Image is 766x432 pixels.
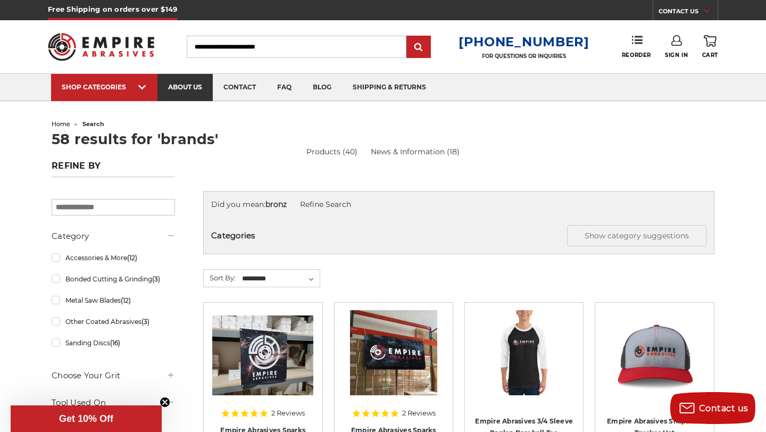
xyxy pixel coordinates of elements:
span: Contact us [699,403,748,413]
a: Metal Saw Blades [52,291,175,310]
a: CONTACT US [659,5,718,20]
label: Sort By: [204,270,236,286]
span: Cart [702,52,718,59]
button: Show category suggestions [567,225,706,246]
a: shipping & returns [342,74,437,101]
a: home [52,120,70,128]
a: contact [213,74,267,101]
div: Did you mean: [211,199,706,210]
img: Empire Abrasives 3/4 Sleeve Raglan Baseball Tee [481,310,567,395]
span: Reorder [622,52,651,59]
h5: Category [52,230,175,243]
span: (3) [152,275,160,283]
select: Sort By: [240,271,320,287]
span: (12) [121,296,131,304]
span: (12) [127,254,137,262]
span: 2 Reviews [402,410,436,417]
a: News & Information (18) [371,146,460,157]
a: Products (40) [306,147,357,156]
img: Empire Abrasives [48,26,154,68]
h5: Choose Your Grit [52,369,175,382]
a: about us [157,74,213,101]
button: Close teaser [160,397,170,408]
span: (3) [141,318,149,326]
a: blog [302,74,342,101]
span: 2 Reviews [271,410,305,417]
a: Cart [702,35,718,59]
a: Bonded Cutting & Grinding [52,270,175,288]
span: search [82,120,104,128]
h5: Refine by [52,161,175,177]
a: Empire Abrasives Sparks Vinyl Banner 2' x 4' [342,310,445,413]
strong: bronz [265,200,287,209]
a: Sanding Discs [52,334,175,352]
h1: 58 results for 'brands' [52,132,714,146]
span: Get 10% Off [59,413,113,424]
a: Empire Abrasives Snapback Trucker Hat [603,310,706,413]
h5: Tool Used On [52,396,175,409]
a: Accessories & More [52,248,175,267]
span: Sign In [665,52,688,59]
p: FOR QUESTIONS OR INQUIRIES [459,53,589,60]
a: Other Coated Abrasives [52,312,175,331]
a: Reorder [622,35,651,58]
button: Contact us [670,392,755,424]
input: Submit [408,37,429,58]
a: faq [267,74,302,101]
img: Empire Abrasives Snapback Trucker Hat [612,310,697,395]
span: (16) [110,339,120,347]
img: Empire Abrasives Sparks Vinyl Banner 2' x 2' [212,315,313,395]
a: Empire Abrasives 3/4 Sleeve Raglan Baseball Tee [472,310,576,413]
a: [PHONE_NUMBER] [459,34,589,49]
div: Get 10% OffClose teaser [11,405,162,432]
h5: Categories [211,225,706,246]
a: Empire Abrasives Sparks Vinyl Banner 2' x 2' [211,310,314,413]
div: SHOP CATEGORIES [62,83,147,91]
a: Refine Search [300,200,351,209]
img: Empire Abrasives Sparks Vinyl Banner 2' x 4' [350,310,437,395]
